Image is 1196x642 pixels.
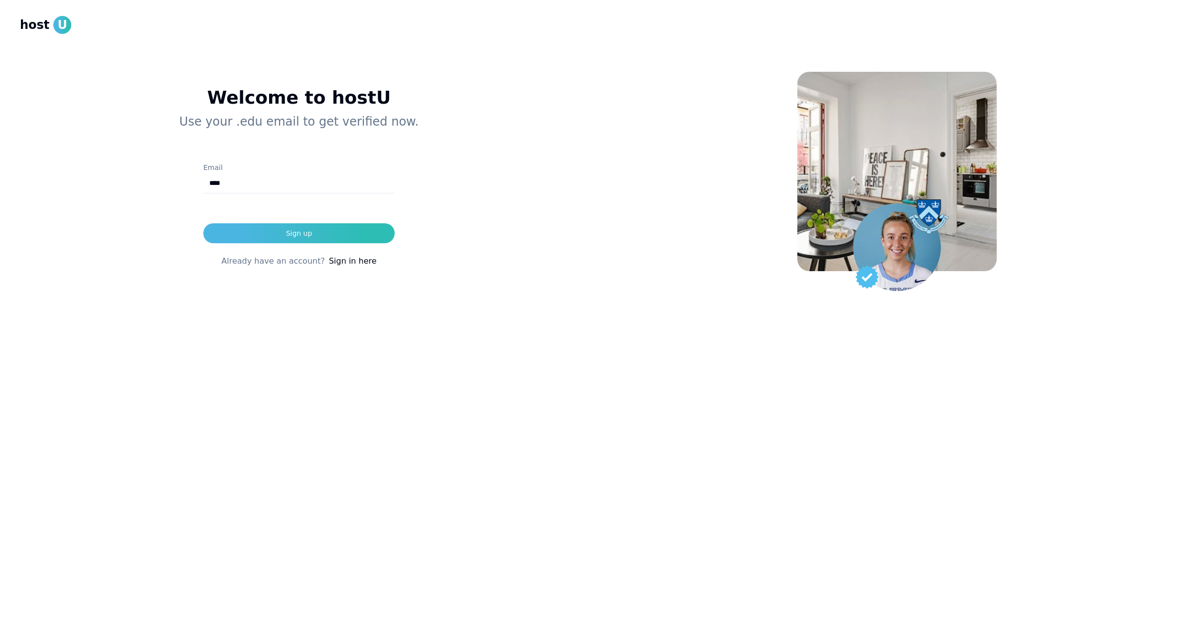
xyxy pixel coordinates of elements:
[203,163,223,171] label: Email
[53,16,71,34] span: U
[36,114,562,130] p: Use your .edu email to get verified now.
[221,255,325,267] span: Already have an account?
[329,255,377,267] a: Sign in here
[286,228,312,238] div: Sign up
[909,199,949,234] img: Columbia university
[20,17,49,33] span: host
[203,223,395,243] button: Sign up
[797,72,997,271] img: House Background
[20,16,71,34] a: hostU
[853,203,941,291] img: Student
[36,88,562,108] h1: Welcome to hostU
